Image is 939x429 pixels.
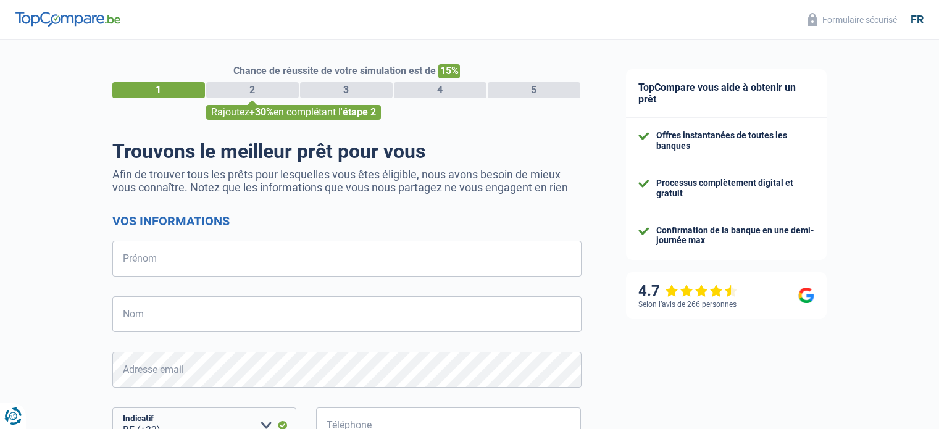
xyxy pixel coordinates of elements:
[300,82,393,98] div: 3
[15,12,120,27] img: TopCompare Logo
[343,106,376,118] span: étape 2
[656,130,814,151] div: Offres instantanées de toutes les banques
[438,64,460,78] span: 15%
[112,140,582,163] h1: Trouvons le meilleur prêt pour vous
[249,106,273,118] span: +30%
[488,82,580,98] div: 5
[626,69,827,118] div: TopCompare vous aide à obtenir un prêt
[112,168,582,194] p: Afin de trouver tous les prêts pour lesquelles vous êtes éligible, nous avons besoin de mieux vou...
[206,82,299,98] div: 2
[233,65,436,77] span: Chance de réussite de votre simulation est de
[638,282,738,300] div: 4.7
[656,178,814,199] div: Processus complètement digital et gratuit
[656,225,814,246] div: Confirmation de la banque en une demi-journée max
[800,9,904,30] button: Formulaire sécurisé
[112,82,205,98] div: 1
[112,214,582,228] h2: Vos informations
[394,82,486,98] div: 4
[206,105,381,120] div: Rajoutez en complétant l'
[638,300,737,309] div: Selon l’avis de 266 personnes
[911,13,924,27] div: fr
